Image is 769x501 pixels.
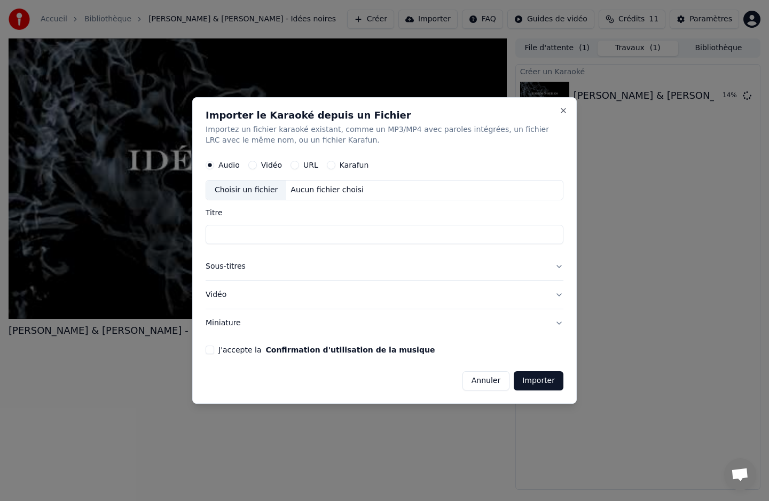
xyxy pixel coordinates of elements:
[265,346,435,354] button: J'accepte la
[340,161,369,169] label: Karafun
[206,309,563,337] button: Miniature
[218,346,435,354] label: J'accepte la
[303,161,318,169] label: URL
[206,124,563,146] p: Importez un fichier karaoké existant, comme un MP3/MP4 avec paroles intégrées, un fichier LRC ave...
[206,181,286,200] div: Choisir un fichier
[206,281,563,309] button: Vidéo
[462,371,509,390] button: Annuler
[206,253,563,280] button: Sous-titres
[261,161,282,169] label: Vidéo
[206,111,563,120] h2: Importer le Karaoké depuis un Fichier
[514,371,563,390] button: Importer
[206,209,563,216] label: Titre
[218,161,240,169] label: Audio
[286,185,368,195] div: Aucun fichier choisi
